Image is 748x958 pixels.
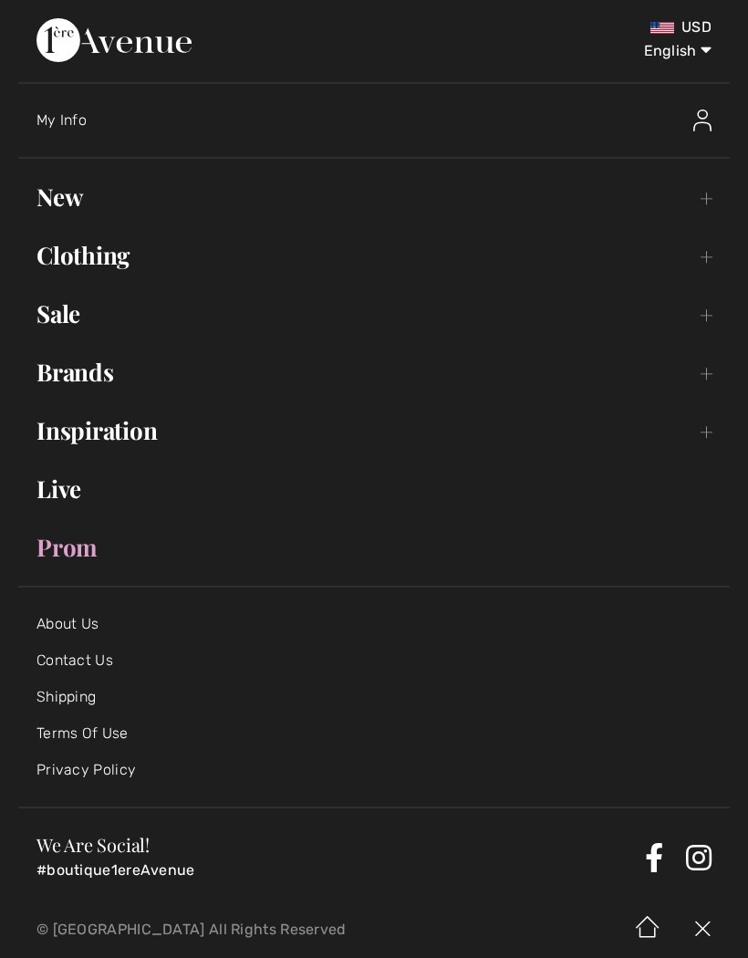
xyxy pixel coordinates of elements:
a: About Us [36,615,99,632]
p: #boutique1ereAvenue [36,861,638,880]
a: Privacy Policy [36,761,136,778]
img: Home [620,901,675,958]
a: Clothing [18,235,730,276]
p: © [GEOGRAPHIC_DATA] All Rights Reserved [36,923,441,936]
a: Inspiration [18,411,730,451]
img: X [675,901,730,958]
span: My Info [36,111,87,129]
a: Brands [18,352,730,392]
a: Terms Of Use [36,724,129,742]
a: Sale [18,294,730,334]
a: Contact Us [36,651,113,669]
h3: We Are Social! [36,836,638,854]
div: USD [442,18,712,36]
a: Live [18,469,730,509]
a: Instagram [686,843,712,872]
a: Prom [18,527,730,568]
a: Facebook [645,843,663,872]
a: My InfoMy Info [36,91,730,150]
span: Help [42,13,79,29]
img: My Info [693,109,712,131]
img: 1ère Avenue [36,18,192,62]
a: Shipping [36,688,96,705]
a: New [18,177,730,217]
